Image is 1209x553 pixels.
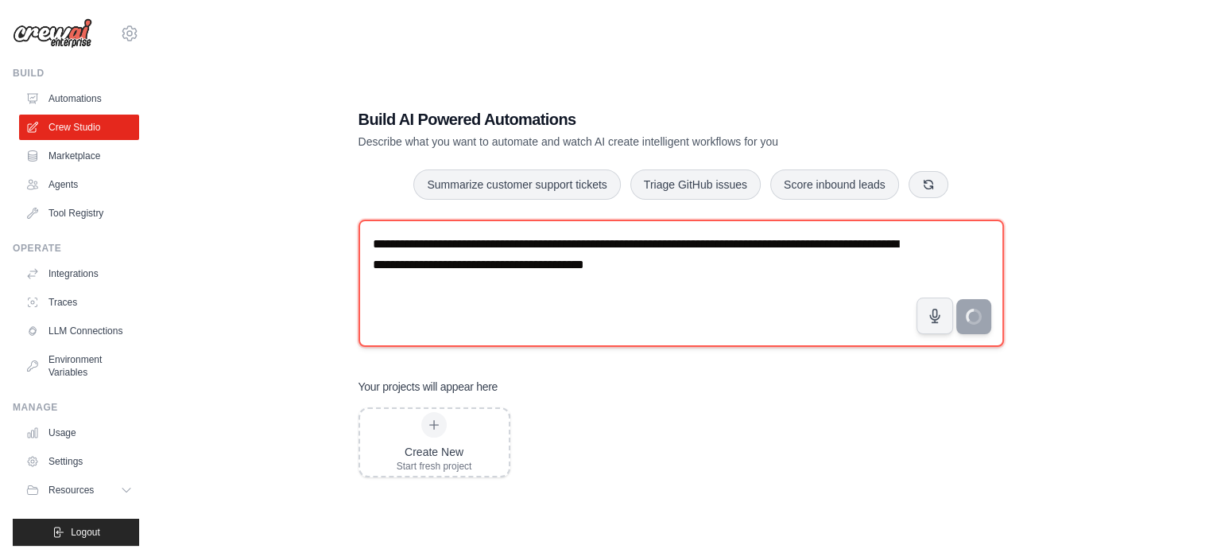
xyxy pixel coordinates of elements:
h1: Build AI Powered Automations [358,108,893,130]
div: Manage [13,401,139,414]
a: Tool Registry [19,201,139,226]
button: Get new suggestions [909,171,948,198]
a: Settings [19,449,139,474]
button: Resources [19,477,139,503]
button: Triage GitHub issues [630,169,761,200]
div: Operate [13,242,139,255]
button: Click to speak your automation idea [916,298,953,334]
span: Logout [71,526,100,539]
h3: Your projects will appear here [358,379,498,395]
a: Agents [19,172,139,197]
button: Logout [13,519,139,546]
a: Environment Variables [19,347,139,385]
a: Integrations [19,261,139,286]
div: Build [13,67,139,80]
p: Describe what you want to automate and watch AI create intelligent workflows for you [358,134,893,150]
img: Logo [13,18,92,49]
button: Score inbound leads [770,169,899,200]
a: Crew Studio [19,115,139,140]
iframe: Chat Widget [1130,477,1209,553]
div: Create New [397,444,472,460]
button: Summarize customer support tickets [413,169,620,200]
a: Marketplace [19,143,139,169]
a: Automations [19,86,139,111]
span: Resources [48,484,94,497]
a: Usage [19,420,139,446]
a: LLM Connections [19,318,139,344]
a: Traces [19,290,139,315]
div: Start fresh project [397,460,472,473]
